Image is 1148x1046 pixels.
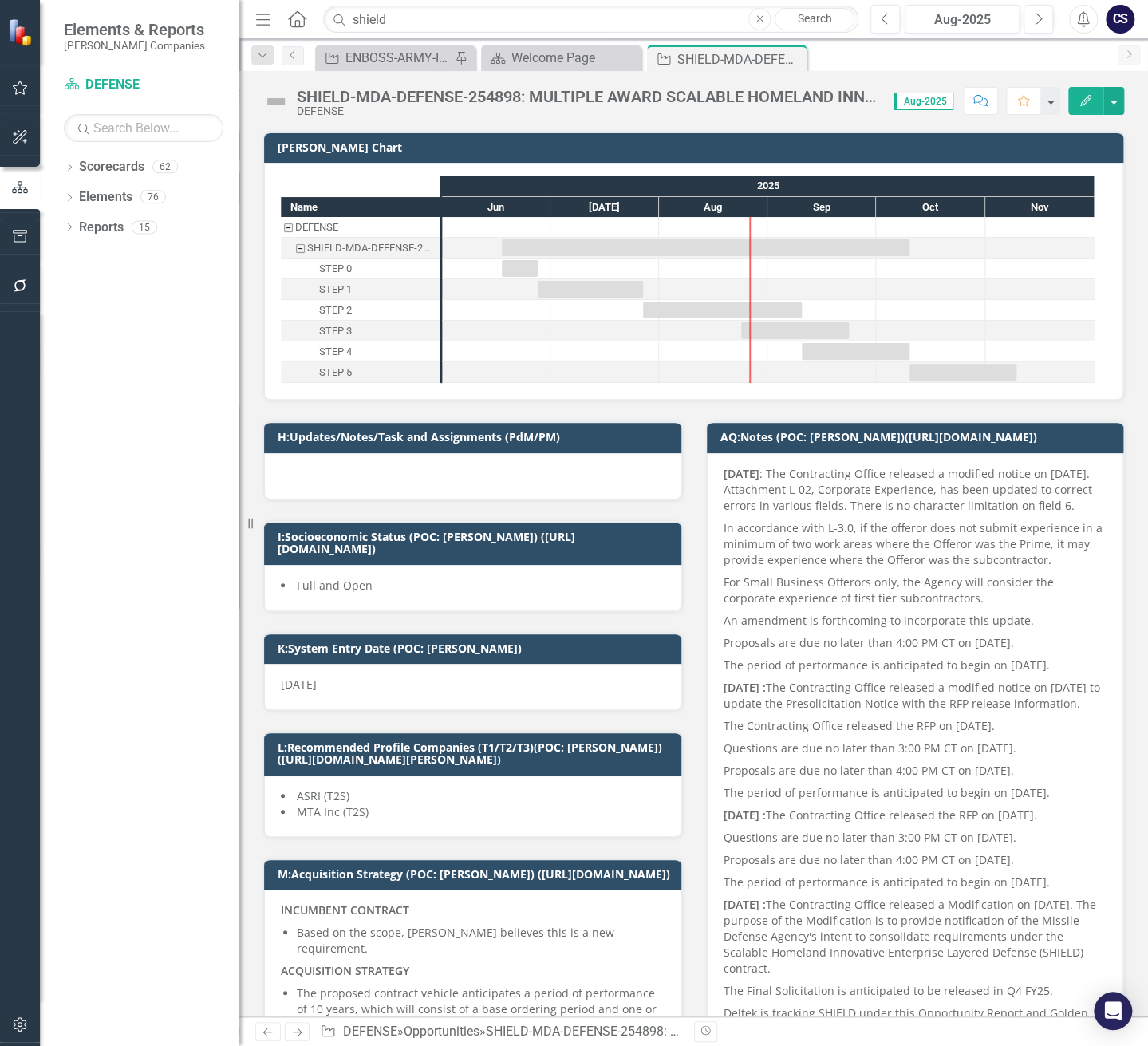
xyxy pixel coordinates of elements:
[319,48,451,68] a: ENBOSS-ARMY-ITES3 SB-221122 (Army National Guard ENBOSS Support Service Sustainment, Enhancement,...
[64,76,223,94] a: DEFENSE
[724,782,1107,804] p: The period of performance is anticipated to begin on [DATE].
[538,281,643,298] div: Task: Start date: 2025-06-27 End date: 2025-07-27
[1094,992,1132,1030] div: Open Intercom Messenger
[724,677,1107,715] p: The Contracting Office released a modified notice on [DATE] to update the Presolicitation Notice ...
[910,10,1014,30] div: Aug-2025
[802,343,909,360] div: Task: Start date: 2025-09-10 End date: 2025-10-10
[307,238,435,259] div: SHIELD-MDA-DEFENSE-254898: MULTIPLE AWARD SCALABLE HOMELAND INNOVATIVE ENTERPRISE LAYERED DEFENSE...
[404,1024,479,1039] a: Opportunities
[319,321,352,341] div: STEP 3
[319,341,352,362] div: STEP 4
[323,6,858,34] input: Search ClearPoint...
[724,897,766,912] strong: [DATE] :
[278,531,673,555] h3: I:Socioeconomic Status (POC: [PERSON_NAME]) ([URL][DOMAIN_NAME])
[511,48,637,68] div: Welcome Page
[724,517,1107,571] p: In accordance with L-3.0, if the offeror does not submit experience in a minimum of two work area...
[550,197,659,218] div: Jul
[319,279,352,300] div: STEP 1
[281,362,440,383] div: STEP 5
[281,217,440,238] div: Task: DEFENSE Start date: 2025-06-17 End date: 2025-06-18
[281,300,440,321] div: STEP 2
[297,88,878,105] div: SHIELD-MDA-DEFENSE-254898: MULTIPLE AWARD SCALABLE HOMELAND INNOVATIVE ENTERPRISE LAYERED DEFENSE...
[345,48,451,68] div: ENBOSS-ARMY-ITES3 SB-221122 (Army National Guard ENBOSS Support Service Sustainment, Enhancement,...
[724,871,1107,894] p: The period of performance is anticipated to begin on [DATE].
[281,259,440,279] div: STEP 0
[79,188,132,207] a: Elements
[985,197,1095,218] div: Nov
[281,217,440,238] div: DEFENSE
[724,610,1107,632] p: An amendment is forthcoming to incorporate this update.
[319,259,352,279] div: STEP 0
[724,980,1107,1002] p: The Final Solicitation is anticipated to be released in Q4 FY25.
[64,114,223,142] input: Search Below...
[278,868,673,880] h3: M:Acquisition Strategy (POC: [PERSON_NAME]) ([URL][DOMAIN_NAME])
[724,737,1107,760] p: Questions are due no later than 3:00 PM CT on [DATE].
[152,160,178,174] div: 62
[281,238,440,259] div: SHIELD-MDA-DEFENSE-254898: MULTIPLE AWARD SCALABLE HOMELAND INNOVATIVE ENTERPRISE LAYERED DEFENSE...
[281,238,440,259] div: Task: Start date: 2025-06-17 End date: 2025-10-10
[281,300,440,321] div: Task: Start date: 2025-07-27 End date: 2025-09-10
[281,259,440,279] div: Task: Start date: 2025-06-17 End date: 2025-06-27
[775,8,854,30] a: Search
[724,894,1107,980] p: The Contracting Office released a Modification on [DATE]. The purpose of the Modification is to p...
[132,220,157,234] div: 15
[502,260,538,277] div: Task: Start date: 2025-06-17 End date: 2025-06-27
[79,158,144,176] a: Scorecards
[724,571,1107,610] p: For Small Business Offerors only, the Agency will consider the corporate experience of first tier...
[281,279,440,300] div: Task: Start date: 2025-06-27 End date: 2025-07-27
[909,364,1016,381] div: Task: Start date: 2025-10-10 End date: 2025-11-09
[281,341,440,362] div: Task: Start date: 2025-09-10 End date: 2025-10-10
[140,191,166,204] div: 76
[263,89,289,114] img: Not Defined
[278,431,673,443] h3: H:Updates/Notes/Task and Assignments (PdM/PM)
[295,217,338,238] div: DEFENSE
[894,93,953,110] span: Aug-2025
[281,321,440,341] div: Task: Start date: 2025-08-24 End date: 2025-09-23
[724,466,1107,517] p: : The Contracting Office released a modified notice on [DATE]. Attachment L-02, Corporate Experie...
[724,760,1107,782] p: Proposals are due no later than 4:00 PM CT on [DATE].
[281,197,440,217] div: Name
[281,677,317,692] span: [DATE]
[281,341,440,362] div: STEP 4
[281,902,409,918] strong: INCUMBENT CONTRACT
[724,849,1107,871] p: Proposals are due no later than 4:00 PM CT on [DATE].
[724,804,1107,827] p: The Contracting Office released the RFP on [DATE].
[767,197,876,218] div: Sep
[905,5,1020,34] button: Aug-2025
[64,20,205,39] span: Elements & Reports
[502,239,909,256] div: Task: Start date: 2025-06-17 End date: 2025-10-10
[281,321,440,341] div: STEP 3
[643,302,802,318] div: Task: Start date: 2025-07-27 End date: 2025-09-10
[297,804,369,819] span: MTA Inc (T2S)
[319,362,352,383] div: STEP 5
[442,176,1095,196] div: 2025
[278,741,673,766] h3: L:Recommended Profile Companies (T1/T2/T3)(POC: [PERSON_NAME])([URL][DOMAIN_NAME][PERSON_NAME])
[720,431,1116,443] h3: AQ:Notes (POC: [PERSON_NAME])([URL][DOMAIN_NAME])
[278,642,673,654] h3: K:System Entry Date (POC: [PERSON_NAME])
[724,654,1107,677] p: The period of performance is anticipated to begin on [DATE].
[741,322,849,339] div: Task: Start date: 2025-08-24 End date: 2025-09-23
[297,105,878,117] div: DEFENSE
[677,49,803,69] div: SHIELD-MDA-DEFENSE-254898: MULTIPLE AWARD SCALABLE HOMELAND INNOVATIVE ENTERPRISE LAYERED DEFENSE...
[297,788,349,803] span: ASRI (T2S)
[281,279,440,300] div: STEP 1
[297,925,665,957] p: Based on the scope, [PERSON_NAME] believes this is a new requirement.
[724,680,766,695] strong: [DATE] :
[724,466,759,481] strong: [DATE]
[343,1024,397,1039] a: DEFENSE
[297,578,373,593] span: Full and Open
[278,141,1115,153] h3: [PERSON_NAME] Chart
[724,827,1107,849] p: Questions are due no later than 3:00 PM CT on [DATE].
[442,197,550,218] div: Jun
[659,197,767,218] div: Aug
[320,1023,681,1041] div: » »
[724,715,1107,737] p: The Contracting Office released the RFP on [DATE].
[876,197,985,218] div: Oct
[79,219,124,237] a: Reports
[724,807,766,823] strong: [DATE] :
[1106,5,1134,34] button: CS
[8,18,36,46] img: ClearPoint Strategy
[485,48,637,68] a: Welcome Page
[724,632,1107,654] p: Proposals are due no later than 4:00 PM CT on [DATE].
